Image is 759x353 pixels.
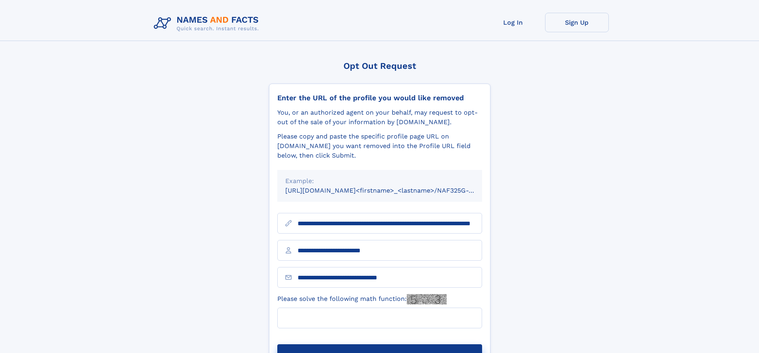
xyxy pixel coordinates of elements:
div: Opt Out Request [269,61,490,71]
div: Enter the URL of the profile you would like removed [277,94,482,102]
div: Example: [285,176,474,186]
small: [URL][DOMAIN_NAME]<firstname>_<lastname>/NAF325G-xxxxxxxx [285,187,497,194]
div: Please copy and paste the specific profile page URL on [DOMAIN_NAME] you want removed into the Pr... [277,132,482,160]
div: You, or an authorized agent on your behalf, may request to opt-out of the sale of your informatio... [277,108,482,127]
img: Logo Names and Facts [151,13,265,34]
a: Log In [481,13,545,32]
a: Sign Up [545,13,609,32]
label: Please solve the following math function: [277,294,447,304]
